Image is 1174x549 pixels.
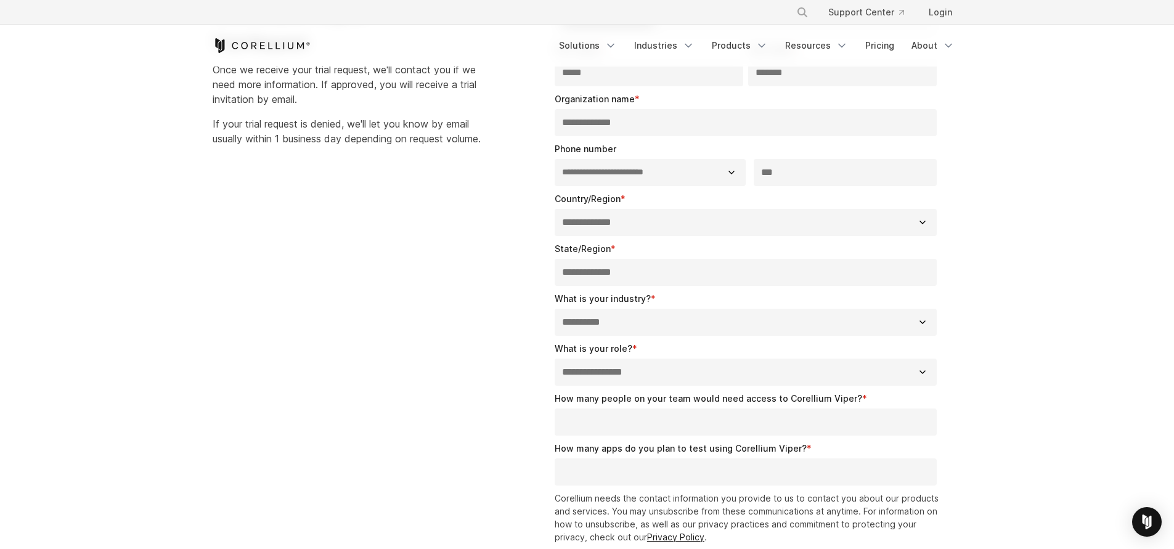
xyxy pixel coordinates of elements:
[791,1,813,23] button: Search
[647,532,704,542] a: Privacy Policy
[213,118,481,145] span: If your trial request is denied, we'll let you know by email usually within 1 business day depend...
[919,1,962,23] a: Login
[213,63,476,105] span: Once we receive your trial request, we'll contact you if we need more information. If approved, y...
[552,35,624,57] a: Solutions
[704,35,775,57] a: Products
[781,1,962,23] div: Navigation Menu
[555,293,651,304] span: What is your industry?
[858,35,902,57] a: Pricing
[904,35,962,57] a: About
[213,38,311,53] a: Corellium Home
[555,193,621,204] span: Country/Region
[555,443,807,453] span: How many apps do you plan to test using Corellium Viper?
[555,94,635,104] span: Organization name
[778,35,855,57] a: Resources
[555,243,611,254] span: State/Region
[818,1,914,23] a: Support Center
[555,343,632,354] span: What is your role?
[555,144,616,154] span: Phone number
[555,492,942,543] p: Corellium needs the contact information you provide to us to contact you about our products and s...
[1132,507,1162,537] div: Open Intercom Messenger
[627,35,702,57] a: Industries
[555,393,862,404] span: How many people on your team would need access to Corellium Viper?
[552,35,962,57] div: Navigation Menu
